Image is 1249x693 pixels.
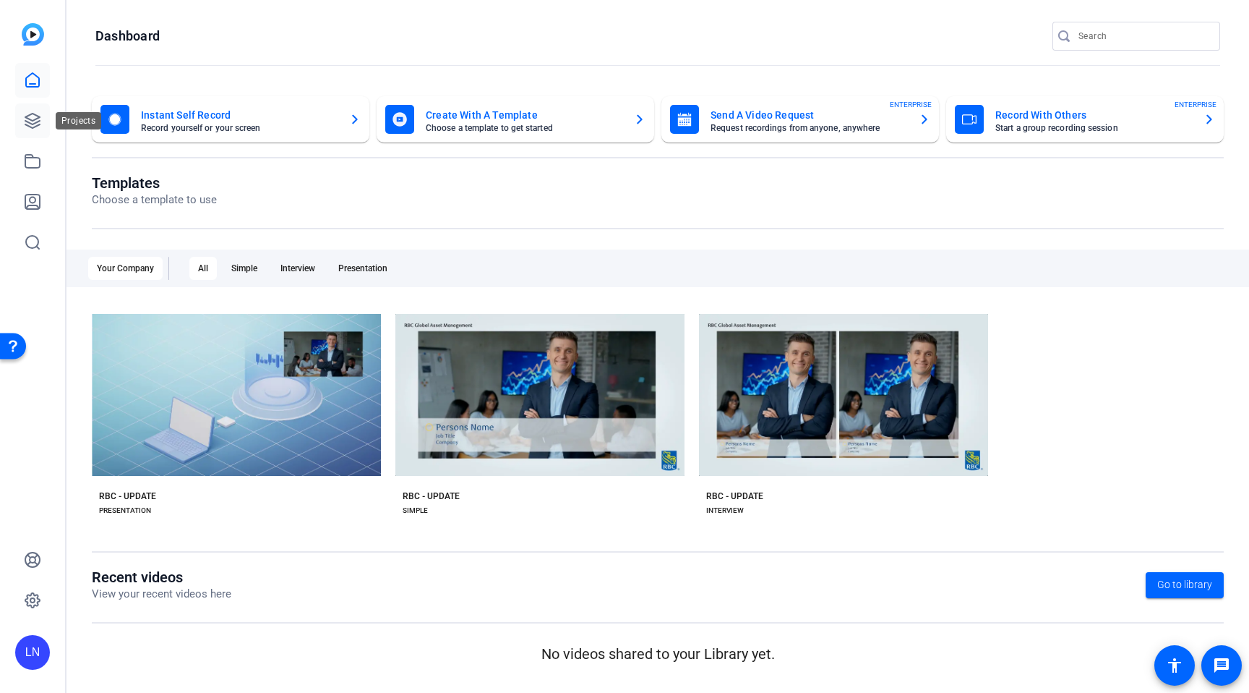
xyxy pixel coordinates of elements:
[272,257,324,280] div: Interview
[141,124,338,132] mat-card-subtitle: Record yourself or your screen
[946,96,1224,143] button: Record With OthersStart a group recording sessionENTERPRISE
[426,124,622,132] mat-card-subtitle: Choose a template to get started
[403,505,428,516] div: SIMPLE
[189,257,217,280] div: All
[706,505,744,516] div: INTERVIEW
[1175,99,1216,110] span: ENTERPRISE
[890,99,932,110] span: ENTERPRISE
[711,124,907,132] mat-card-subtitle: Request recordings from anyone, anywhere
[15,635,50,670] div: LN
[99,490,156,502] div: RBC - UPDATE
[1078,27,1209,45] input: Search
[95,27,160,45] h1: Dashboard
[92,586,231,603] p: View your recent videos here
[377,96,654,143] button: Create With A TemplateChoose a template to get started
[88,257,163,280] div: Your Company
[92,96,369,143] button: Instant Self RecordRecord yourself or your screen
[995,124,1192,132] mat-card-subtitle: Start a group recording session
[92,192,217,208] p: Choose a template to use
[706,490,763,502] div: RBC - UPDATE
[56,112,101,129] div: Projects
[99,505,151,516] div: PRESENTATION
[1157,577,1212,592] span: Go to library
[223,257,266,280] div: Simple
[995,106,1192,124] mat-card-title: Record With Others
[711,106,907,124] mat-card-title: Send A Video Request
[403,490,460,502] div: RBC - UPDATE
[92,174,217,192] h1: Templates
[1146,572,1224,598] a: Go to library
[22,23,44,46] img: blue-gradient.svg
[1166,657,1183,674] mat-icon: accessibility
[92,643,1224,665] p: No videos shared to your Library yet.
[92,569,231,586] h1: Recent videos
[661,96,939,143] button: Send A Video RequestRequest recordings from anyone, anywhereENTERPRISE
[330,257,396,280] div: Presentation
[426,106,622,124] mat-card-title: Create With A Template
[1213,657,1230,674] mat-icon: message
[141,106,338,124] mat-card-title: Instant Self Record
